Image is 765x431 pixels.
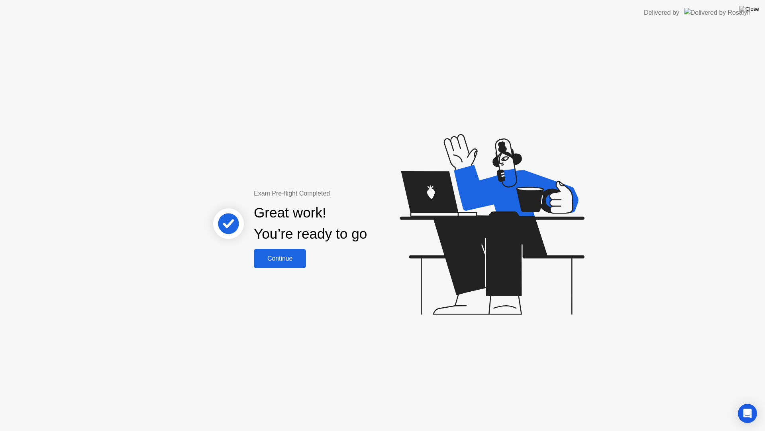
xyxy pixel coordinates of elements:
button: Continue [254,249,306,268]
div: Open Intercom Messenger [738,404,757,423]
img: Delivered by Rosalyn [684,8,751,17]
div: Great work! You’re ready to go [254,202,367,245]
div: Delivered by [644,8,679,18]
img: Close [739,6,759,12]
div: Continue [256,255,304,262]
div: Exam Pre-flight Completed [254,189,418,198]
